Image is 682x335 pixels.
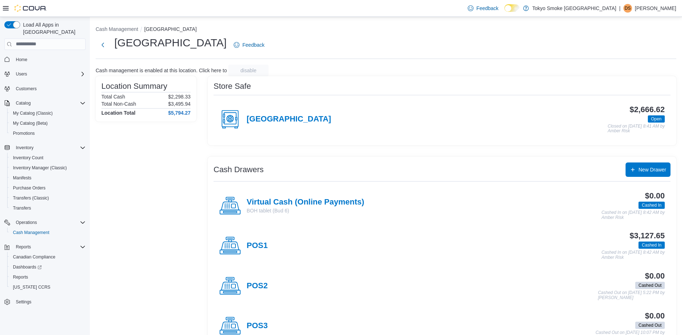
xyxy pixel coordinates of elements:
[96,26,138,32] button: Cash Management
[10,164,86,172] span: Inventory Manager (Classic)
[214,165,264,174] h3: Cash Drawers
[16,299,31,305] span: Settings
[13,55,86,64] span: Home
[13,99,33,107] button: Catalog
[626,162,670,177] button: New Drawer
[13,218,40,227] button: Operations
[168,110,191,116] h4: $5,794.27
[13,70,86,78] span: Users
[10,184,86,192] span: Purchase Orders
[14,5,47,12] img: Cova
[13,298,34,306] a: Settings
[247,321,268,331] h4: POS3
[10,253,86,261] span: Canadian Compliance
[7,173,88,183] button: Manifests
[13,297,86,306] span: Settings
[645,312,665,320] h3: $0.00
[101,94,125,100] h6: Total Cash
[648,115,665,123] span: Open
[13,274,28,280] span: Reports
[635,322,665,329] span: Cashed Out
[13,175,31,181] span: Manifests
[13,218,86,227] span: Operations
[10,283,53,292] a: [US_STATE] CCRS
[601,210,665,220] p: Cashed In on [DATE] 8:42 AM by Amber Risk
[1,83,88,94] button: Customers
[1,143,88,153] button: Inventory
[16,86,37,92] span: Customers
[10,119,51,128] a: My Catalog (Beta)
[16,220,37,225] span: Operations
[10,283,86,292] span: Washington CCRS
[1,69,88,79] button: Users
[532,4,617,13] p: Tokyo Smoke [GEOGRAPHIC_DATA]
[16,71,27,77] span: Users
[247,198,364,207] h4: Virtual Cash (Online Payments)
[1,217,88,228] button: Operations
[13,130,35,136] span: Promotions
[13,99,86,107] span: Catalog
[13,70,30,78] button: Users
[16,100,31,106] span: Catalog
[96,68,227,73] p: Cash management is enabled at this location. Click here to
[13,84,86,93] span: Customers
[638,322,662,329] span: Cashed Out
[13,55,30,64] a: Home
[625,4,631,13] span: DS
[101,82,167,91] h3: Location Summary
[7,118,88,128] button: My Catalog (Beta)
[13,84,40,93] a: Customers
[144,26,197,32] button: [GEOGRAPHIC_DATA]
[10,194,52,202] a: Transfers (Classic)
[10,153,46,162] a: Inventory Count
[13,284,50,290] span: [US_STATE] CCRS
[10,129,38,138] a: Promotions
[645,272,665,280] h3: $0.00
[630,105,665,114] h3: $2,666.62
[7,282,88,292] button: [US_STATE] CCRS
[601,250,665,260] p: Cashed In on [DATE] 8:42 AM by Amber Risk
[642,202,662,208] span: Cashed In
[168,94,191,100] p: $2,298.33
[7,228,88,238] button: Cash Management
[635,282,665,289] span: Cashed Out
[10,109,56,118] a: My Catalog (Classic)
[13,143,36,152] button: Inventory
[623,4,632,13] div: Destinee Sullivan
[476,5,498,12] span: Feedback
[10,194,86,202] span: Transfers (Classic)
[10,273,86,281] span: Reports
[10,119,86,128] span: My Catalog (Beta)
[13,110,53,116] span: My Catalog (Classic)
[4,51,86,326] nav: Complex example
[465,1,501,15] a: Feedback
[13,230,49,235] span: Cash Management
[10,129,86,138] span: Promotions
[608,124,665,134] p: Closed on [DATE] 8:41 AM by Amber Risk
[10,164,70,172] a: Inventory Manager (Classic)
[10,184,49,192] a: Purchase Orders
[247,241,268,251] h4: POS1
[228,65,269,76] button: disable
[10,263,86,271] span: Dashboards
[247,115,331,124] h4: [GEOGRAPHIC_DATA]
[638,242,665,249] span: Cashed In
[114,36,226,50] h1: [GEOGRAPHIC_DATA]
[638,166,666,173] span: New Drawer
[7,203,88,213] button: Transfers
[10,153,86,162] span: Inventory Count
[10,228,52,237] a: Cash Management
[13,185,46,191] span: Purchase Orders
[1,242,88,252] button: Reports
[7,252,88,262] button: Canadian Compliance
[630,231,665,240] h3: $3,127.65
[645,192,665,200] h3: $0.00
[168,101,191,107] p: $3,495.94
[619,4,621,13] p: |
[13,264,42,270] span: Dashboards
[638,202,665,209] span: Cashed In
[13,254,55,260] span: Canadian Compliance
[20,21,86,36] span: Load All Apps in [GEOGRAPHIC_DATA]
[247,281,268,291] h4: POS2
